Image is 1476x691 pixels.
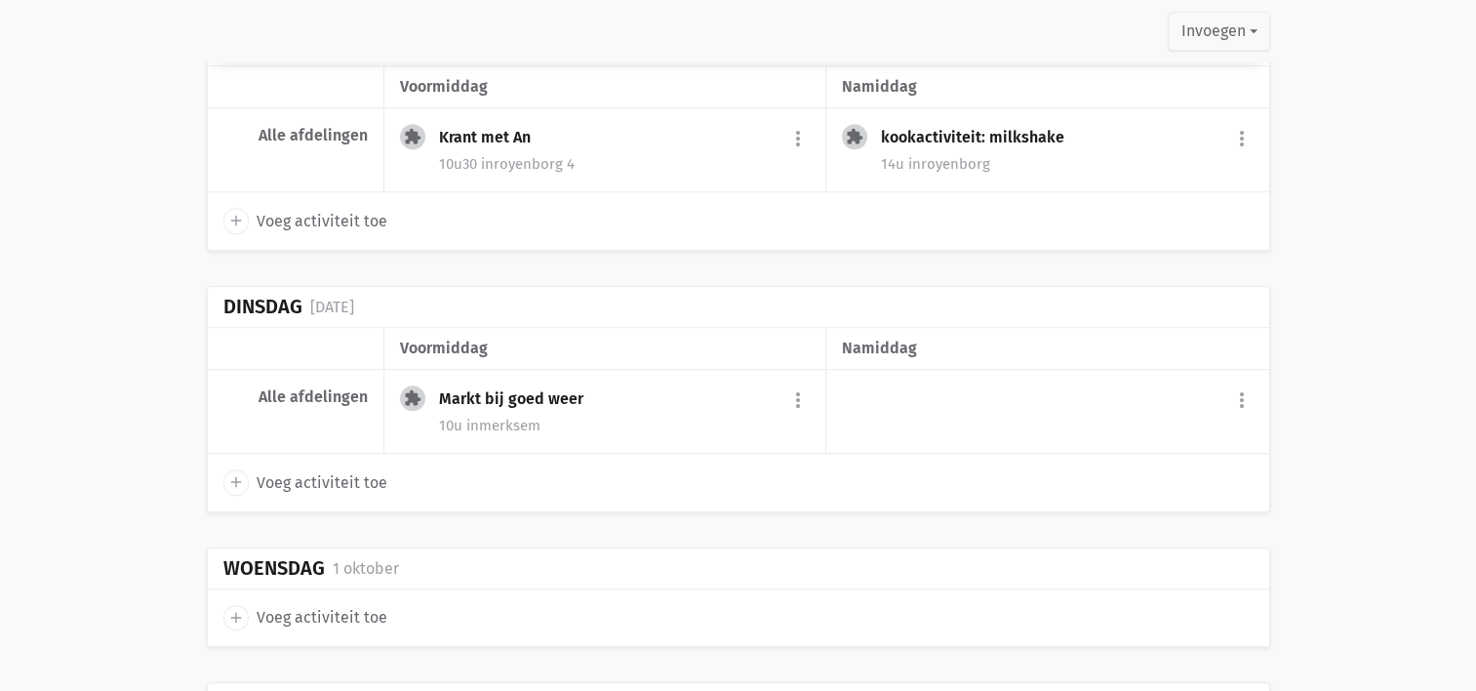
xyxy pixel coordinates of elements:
span: Voeg activiteit toe [257,209,387,234]
i: extension [404,128,421,145]
span: Voeg activiteit toe [257,470,387,496]
span: royenborg 4 [481,155,575,173]
span: 14u [881,155,904,173]
span: in [908,155,921,173]
i: add [227,473,245,491]
div: Woensdag [223,557,325,580]
button: Invoegen [1168,12,1269,51]
div: Dinsdag [223,296,302,318]
div: Alle afdelingen [223,126,368,145]
div: Markt bij goed weer [439,389,599,409]
span: royenborg [908,155,990,173]
div: Krant met An [439,128,546,147]
span: 10u [439,417,462,434]
div: voormiddag [400,336,810,361]
span: in [481,155,494,173]
div: [DATE] [310,295,354,320]
i: add [227,609,245,627]
a: add Voeg activiteit toe [223,605,387,630]
i: extension [846,128,863,145]
div: namiddag [842,74,1253,100]
a: add Voeg activiteit toe [223,469,387,495]
span: Voeg activiteit toe [257,605,387,630]
div: 1 oktober [333,556,399,582]
i: extension [404,389,421,407]
span: 10u30 [439,155,477,173]
i: add [227,212,245,229]
span: in [466,417,479,434]
span: merksem [466,417,540,434]
a: add Voeg activiteit toe [223,208,387,233]
div: kookactiviteit: milkshake [881,128,1080,147]
div: Alle afdelingen [223,387,368,407]
div: namiddag [842,336,1253,361]
div: voormiddag [400,74,810,100]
